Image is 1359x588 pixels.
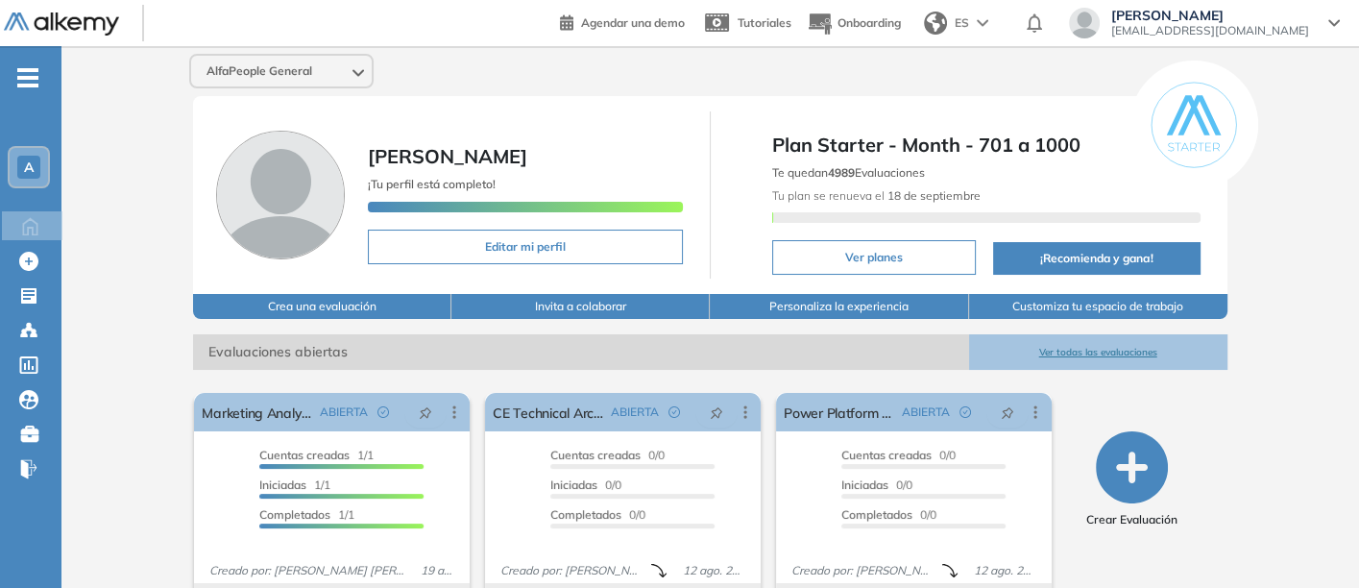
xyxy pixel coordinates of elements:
span: AlfaPeople General [206,63,312,79]
span: 0/0 [550,448,665,462]
span: 12 ago. 2025 [966,562,1044,579]
span: ¡Tu perfil está completo! [368,177,496,191]
button: pushpin [986,397,1029,428]
span: 0/0 [550,507,645,522]
span: ES [955,14,969,32]
span: Onboarding [837,15,901,30]
button: Ver todas las evaluaciones [969,334,1227,370]
a: CE Technical Architect - [GEOGRAPHIC_DATA] [493,393,603,431]
span: Te quedan Evaluaciones [772,165,925,180]
button: Crear Evaluación [1086,431,1177,528]
b: 18 de septiembre [885,188,981,203]
span: check-circle [959,406,971,418]
button: pushpin [404,397,447,428]
span: Plan Starter - Month - 701 a 1000 [772,131,1201,159]
span: Iniciadas [841,478,888,492]
button: Invita a colaborar [451,294,710,319]
img: Logo [4,12,119,37]
span: 0/0 [841,448,956,462]
span: Completados [550,507,621,522]
span: 0/0 [550,478,621,492]
span: ABIERTA [902,404,950,421]
span: Tutoriales [738,15,791,30]
span: 0/0 [841,478,912,492]
span: Completados [259,507,330,522]
button: Personaliza la experiencia [710,294,968,319]
span: Agendar una demo [581,15,685,30]
span: [PERSON_NAME] [1111,8,1309,23]
i: - [17,76,38,80]
span: 1/1 [259,478,330,492]
button: Onboarding [807,3,901,44]
button: ¡Recomienda y gana! [993,242,1201,275]
button: pushpin [695,397,738,428]
span: 0/0 [841,507,936,522]
span: Cuentas creadas [550,448,641,462]
span: Crear Evaluación [1086,511,1177,528]
span: Cuentas creadas [259,448,350,462]
span: 1/1 [259,448,374,462]
span: Cuentas creadas [841,448,932,462]
span: Evaluaciones abiertas [193,334,968,370]
img: arrow [977,19,988,27]
span: ABIERTA [611,404,659,421]
span: Completados [841,507,912,522]
span: 1/1 [259,507,354,522]
img: Foto de perfil [216,131,345,259]
span: Creado por: [PERSON_NAME] [PERSON_NAME] Sichaca [PERSON_NAME] [202,562,412,579]
span: pushpin [710,404,723,420]
img: world [924,12,947,35]
a: Power Platform Developer - [GEOGRAPHIC_DATA] [784,393,894,431]
span: [PERSON_NAME] [368,144,527,168]
span: Creado por: [PERSON_NAME] [784,562,942,579]
span: ABIERTA [320,404,368,421]
span: Creado por: [PERSON_NAME] [493,562,651,579]
span: pushpin [1001,404,1014,420]
span: check-circle [377,406,389,418]
span: Tu plan se renueva el [772,188,981,203]
span: 12 ago. 2025 [675,562,753,579]
span: pushpin [419,404,432,420]
span: 19 ago. 2025 [413,562,463,579]
a: Marketing Analyst - [GEOGRAPHIC_DATA] [202,393,312,431]
b: 4989 [828,165,855,180]
span: Iniciadas [550,478,597,492]
span: check-circle [668,406,680,418]
a: Agendar una demo [560,10,685,33]
button: Ver planes [772,240,976,275]
button: Crea una evaluación [193,294,451,319]
span: Iniciadas [259,478,306,492]
button: Editar mi perfil [368,230,683,264]
span: A [24,159,34,175]
span: [EMAIL_ADDRESS][DOMAIN_NAME] [1111,23,1309,38]
button: Customiza tu espacio de trabajo [969,294,1227,319]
